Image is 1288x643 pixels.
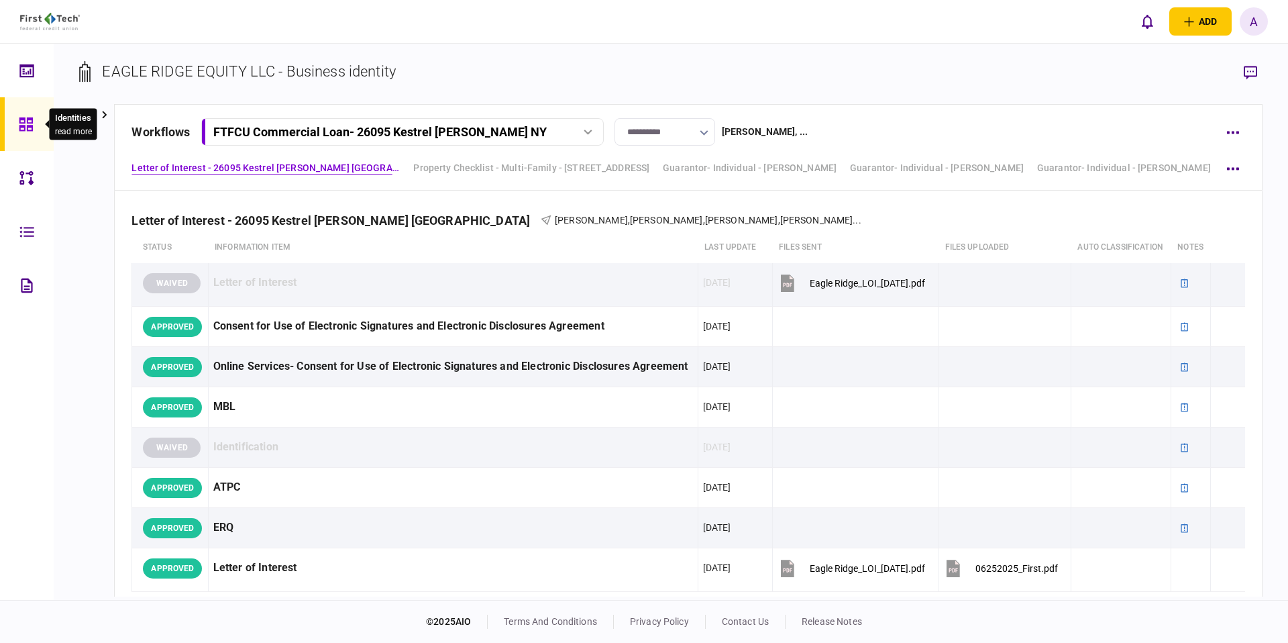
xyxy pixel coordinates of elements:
[55,111,92,125] div: Identities
[943,553,1058,583] button: 06252025_First.pdf
[703,521,731,534] div: [DATE]
[703,319,731,333] div: [DATE]
[777,268,925,298] button: Eagle Ridge_LOI_06.17.25.pdf
[778,215,780,226] span: ,
[850,161,1024,175] a: Guarantor- Individual - [PERSON_NAME]
[663,161,837,175] a: Guarantor- Individual - [PERSON_NAME]
[213,432,693,462] div: Identification
[555,215,628,226] span: [PERSON_NAME]
[201,118,604,146] button: FTFCU Commercial Loan- 26095 Kestrel [PERSON_NAME] NY
[213,553,693,583] div: Letter of Interest
[213,513,693,543] div: ERQ
[722,616,769,627] a: contact us
[630,215,703,226] span: [PERSON_NAME]
[780,215,853,226] span: [PERSON_NAME]
[1171,232,1210,263] th: notes
[143,558,202,579] div: APPROVED
[143,518,202,538] div: APPROVED
[213,125,547,139] div: FTFCU Commercial Loan - 26095 Kestrel [PERSON_NAME] NY
[426,615,488,629] div: © 2025 AIO
[703,360,731,373] div: [DATE]
[630,616,689,627] a: privacy policy
[504,616,597,627] a: terms and conditions
[698,232,772,263] th: last update
[413,161,649,175] a: Property Checklist - Multi-Family - [STREET_ADDRESS]
[703,561,731,575] div: [DATE]
[705,215,778,226] span: [PERSON_NAME]
[1037,161,1211,175] a: Guarantor- Individual - [PERSON_NAME]
[772,232,938,263] th: files sent
[802,616,862,627] a: release notes
[703,276,731,289] div: [DATE]
[143,478,202,498] div: APPROVED
[213,473,693,503] div: ATPC
[703,481,731,494] div: [DATE]
[777,553,925,583] button: Eagle Ridge_LOI_06.17.25.pdf
[703,215,705,226] span: ,
[853,213,861,228] span: ...
[555,213,861,228] div: Katie Schuett
[208,232,698,263] th: Information item
[131,161,400,175] a: Letter of Interest - 26095 Kestrel [PERSON_NAME] [GEOGRAPHIC_DATA]
[213,268,693,298] div: Letter of Interest
[703,400,731,413] div: [DATE]
[975,563,1058,574] div: 06252025_First.pdf
[132,232,208,263] th: status
[143,438,201,458] div: WAIVED
[143,397,202,417] div: APPROVED
[143,357,202,377] div: APPROVED
[143,273,201,293] div: WAIVED
[703,440,731,454] div: [DATE]
[143,317,202,337] div: APPROVED
[1240,7,1268,36] button: a
[213,392,693,422] div: MBL
[628,215,630,226] span: ,
[20,13,80,30] img: client company logo
[1071,232,1171,263] th: auto classification
[131,123,190,141] div: workflows
[938,232,1071,263] th: Files uploaded
[102,60,396,83] div: EAGLE RIDGE EQUITY LLC - Business identity
[1169,7,1232,36] button: open adding identity options
[722,125,808,139] div: [PERSON_NAME] , ...
[55,126,92,136] button: read more
[213,352,693,382] div: Online Services- Consent for Use of Electronic Signatures and Electronic Disclosures Agreement
[810,278,925,289] div: Eagle Ridge_LOI_06.17.25.pdf
[131,213,541,228] div: Letter of Interest - 26095 Kestrel [PERSON_NAME] [GEOGRAPHIC_DATA]
[810,563,925,574] div: Eagle Ridge_LOI_06.17.25.pdf
[1133,7,1161,36] button: open notifications list
[213,311,693,342] div: Consent for Use of Electronic Signatures and Electronic Disclosures Agreement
